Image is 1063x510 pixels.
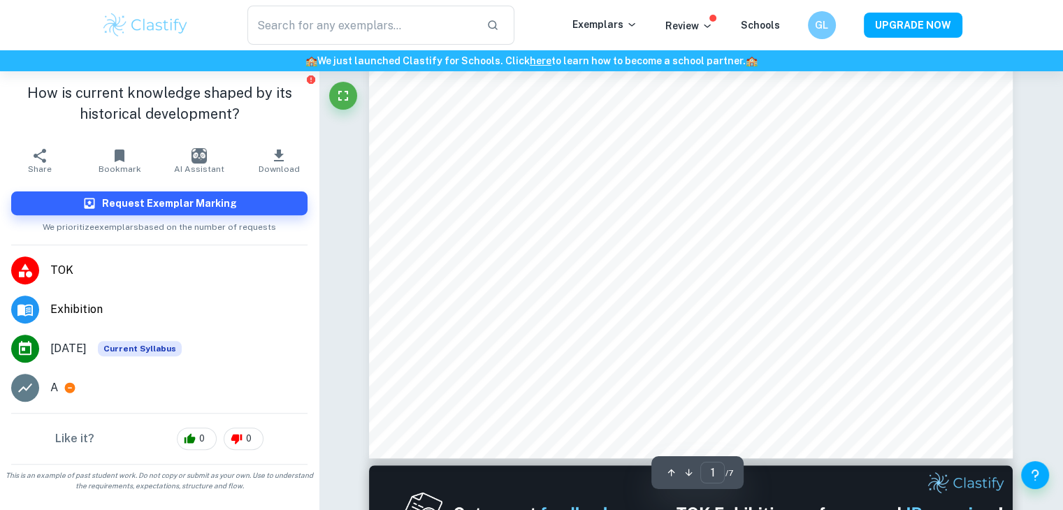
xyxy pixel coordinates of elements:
[80,141,159,180] button: Bookmark
[99,164,141,174] span: Bookmark
[808,11,836,39] button: GL
[238,432,259,446] span: 0
[43,215,276,233] span: We prioritize exemplars based on the number of requests
[530,55,551,66] a: here
[50,262,308,279] span: TOK
[191,148,207,163] img: AI Assistant
[28,164,52,174] span: Share
[329,82,357,110] button: Fullscreen
[741,20,780,31] a: Schools
[224,428,263,450] div: 0
[11,82,308,124] h1: How is current knowledge shaped by its historical development?
[665,18,713,34] p: Review
[191,432,212,446] span: 0
[6,470,313,491] span: This is an example of past student work. Do not copy or submit as your own. Use to understand the...
[50,379,58,396] p: A
[11,191,308,215] button: Request Exemplar Marking
[247,6,476,45] input: Search for any exemplars...
[98,341,182,356] div: This exemplar is based on the current syllabus. Feel free to refer to it for inspiration/ideas wh...
[305,55,317,66] span: 🏫
[259,164,300,174] span: Download
[572,17,637,32] p: Exemplars
[3,53,1060,68] h6: We just launched Clastify for Schools. Click to learn how to become a school partner.
[305,74,316,85] button: Report issue
[50,301,308,318] span: Exhibition
[813,17,830,33] h6: GL
[725,467,732,479] span: / 7
[1021,461,1049,489] button: Help and Feedback
[101,11,190,39] img: Clastify logo
[174,164,224,174] span: AI Assistant
[864,13,962,38] button: UPGRADE NOW
[55,430,94,447] h6: Like it?
[746,55,758,66] span: 🏫
[159,141,239,180] button: AI Assistant
[102,196,237,211] h6: Request Exemplar Marking
[50,340,87,357] span: [DATE]
[98,341,182,356] span: Current Syllabus
[177,428,217,450] div: 0
[239,141,319,180] button: Download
